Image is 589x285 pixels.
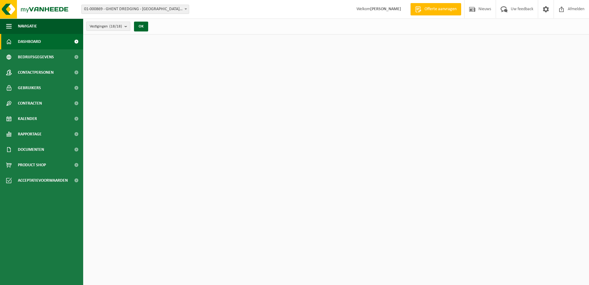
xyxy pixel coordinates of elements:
count: (18/18) [109,24,122,28]
span: Documenten [18,142,44,157]
span: Dashboard [18,34,41,49]
button: Vestigingen(18/18) [86,22,130,31]
button: OK [134,22,148,31]
strong: [PERSON_NAME] [370,7,401,11]
span: Gebruikers [18,80,41,96]
span: 01-000869 - GHENT DREDGING - SINT-DENIJS-WESTREM [82,5,189,14]
a: Offerte aanvragen [410,3,461,15]
span: Product Shop [18,157,46,173]
span: Contracten [18,96,42,111]
span: 01-000869 - GHENT DREDGING - SINT-DENIJS-WESTREM [81,5,189,14]
span: Rapportage [18,126,42,142]
span: Offerte aanvragen [423,6,458,12]
span: Vestigingen [90,22,122,31]
span: Kalender [18,111,37,126]
span: Acceptatievoorwaarden [18,173,68,188]
span: Contactpersonen [18,65,54,80]
span: Bedrijfsgegevens [18,49,54,65]
span: Navigatie [18,19,37,34]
